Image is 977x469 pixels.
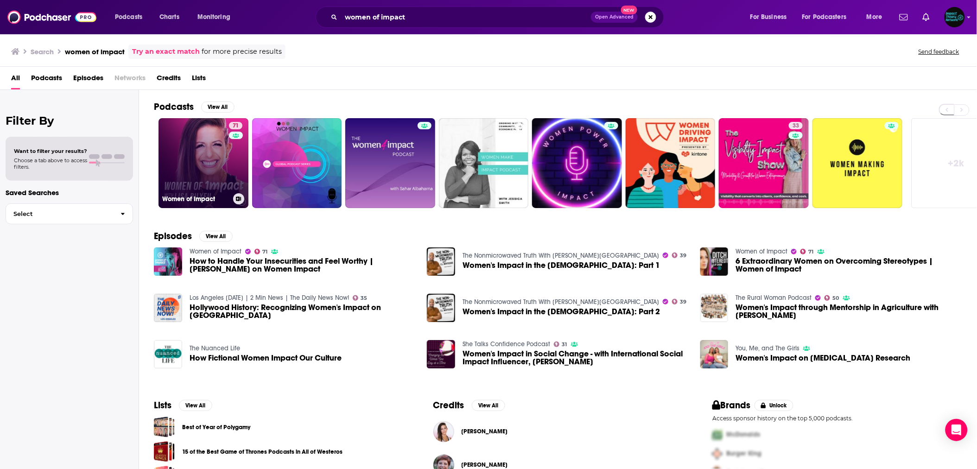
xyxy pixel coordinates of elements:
[750,11,787,24] span: For Business
[262,250,267,254] span: 71
[700,247,729,276] img: 6 Extraordinary Women on Overcoming Stereotypes | Women of Impact
[427,294,455,322] img: Women's Impact in the Bible: Part 2
[462,461,508,469] span: [PERSON_NAME]
[154,101,235,113] a: PodcastsView All
[736,304,962,319] a: Women's Impact through Mentorship in Agriculture with Bridgette Readel
[919,9,933,25] a: Show notifications dropdown
[463,308,660,316] span: Women's Impact in the [DEMOGRAPHIC_DATA]: Part 2
[433,399,464,411] h2: Credits
[463,298,659,306] a: The Nonmicrowaved Truth With C.L. Whiteside
[744,10,799,25] button: open menu
[433,417,683,446] button: Lisa BilyeuLisa Bilyeu
[427,247,455,276] img: Women's Impact in the Bible: Part 1
[190,247,241,255] a: Women of Impact
[916,48,962,56] button: Send feedback
[700,340,729,368] img: Women's Impact on Childhood Cancer Research
[463,252,659,260] a: The Nonmicrowaved Truth With C.L. Whiteside
[6,188,133,197] p: Saved Searches
[201,101,235,113] button: View All
[672,299,687,304] a: 39
[736,247,787,255] a: Women of Impact
[591,12,638,23] button: Open AdvancedNew
[182,447,343,457] a: 15 of the Best Game of Thrones Podcasts in All of Westeros
[159,11,179,24] span: Charts
[595,15,634,19] span: Open Advanced
[945,7,965,27] button: Show profile menu
[190,257,416,273] span: How to Handle Your Insecurities and Feel Worthy | [PERSON_NAME] on Women Impact
[825,295,839,301] a: 50
[157,70,181,89] a: Credits
[132,46,200,57] a: Try an exact match
[463,308,660,316] a: Women's Impact in the Bible: Part 2
[108,10,154,25] button: open menu
[202,46,282,57] span: for more precise results
[463,261,660,269] a: Women's Impact in the Bible: Part 1
[114,70,146,89] span: Networks
[726,450,761,458] span: Burger King
[796,10,860,25] button: open menu
[73,70,103,89] a: Episodes
[192,70,206,89] a: Lists
[154,230,233,242] a: EpisodesView All
[154,230,192,242] h2: Episodes
[802,11,847,24] span: For Podcasters
[154,101,194,113] h2: Podcasts
[945,7,965,27] img: User Profile
[793,121,799,131] span: 33
[700,294,729,322] a: Women's Impact through Mentorship in Agriculture with Bridgette Readel
[31,70,62,89] a: Podcasts
[154,340,182,368] img: How Fictional Women Impact Our Culture
[789,122,803,129] a: 33
[190,344,240,352] a: The Nuanced Life
[554,342,567,347] a: 31
[154,294,182,322] a: Hollywood History: Recognizing Women's Impact on Los Angeles
[433,421,454,442] img: Lisa Bilyeu
[341,10,591,25] input: Search podcasts, credits, & more...
[462,428,508,435] a: Lisa Bilyeu
[427,340,455,368] img: Women's Impact in Social Change - with International Social Impact Influencer, Cytandra Hoover
[463,350,689,366] a: Women's Impact in Social Change - with International Social Impact Influencer, Cytandra Hoover
[719,118,809,208] a: 33
[353,295,368,301] a: 35
[736,304,962,319] span: Women's Impact through Mentorship in Agriculture with [PERSON_NAME]
[179,400,212,411] button: View All
[736,344,799,352] a: You, Me, and The Girls
[229,122,242,129] a: 71
[463,261,660,269] span: Women's Impact in the [DEMOGRAPHIC_DATA]: Part 1
[233,121,239,131] span: 71
[809,250,814,254] span: 71
[833,296,839,300] span: 50
[736,294,812,302] a: The Rural Woman Podcast
[736,257,962,273] a: 6 Extraordinary Women on Overcoming Stereotypes | Women of Impact
[182,422,250,432] a: Best of Year of Polygamy
[191,10,242,25] button: open menu
[736,354,910,362] a: Women's Impact on Childhood Cancer Research
[31,47,54,56] h3: Search
[65,47,125,56] h3: women of impact
[472,400,505,411] button: View All
[324,6,673,28] div: Search podcasts, credits, & more...
[462,428,508,435] span: [PERSON_NAME]
[896,9,912,25] a: Show notifications dropdown
[709,425,726,444] img: First Pro Logo
[755,400,794,411] button: Unlock
[162,195,229,203] h3: Women of Impact
[462,461,508,469] a: Andrea Woolf
[680,254,687,258] span: 39
[14,148,87,154] span: Want to filter your results?
[154,441,175,462] a: 15 of the Best Game of Thrones Podcasts in All of Westeros
[190,354,342,362] a: How Fictional Women Impact Our Culture
[7,8,96,26] img: Podchaser - Follow, Share and Rate Podcasts
[712,399,751,411] h2: Brands
[463,350,689,366] span: Women's Impact in Social Change - with International Social Impact Influencer, [PERSON_NAME]
[154,247,182,276] img: How to Handle Your Insecurities and Feel Worthy | Tom Bilyeu on Women Impact
[562,342,567,347] span: 31
[153,10,185,25] a: Charts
